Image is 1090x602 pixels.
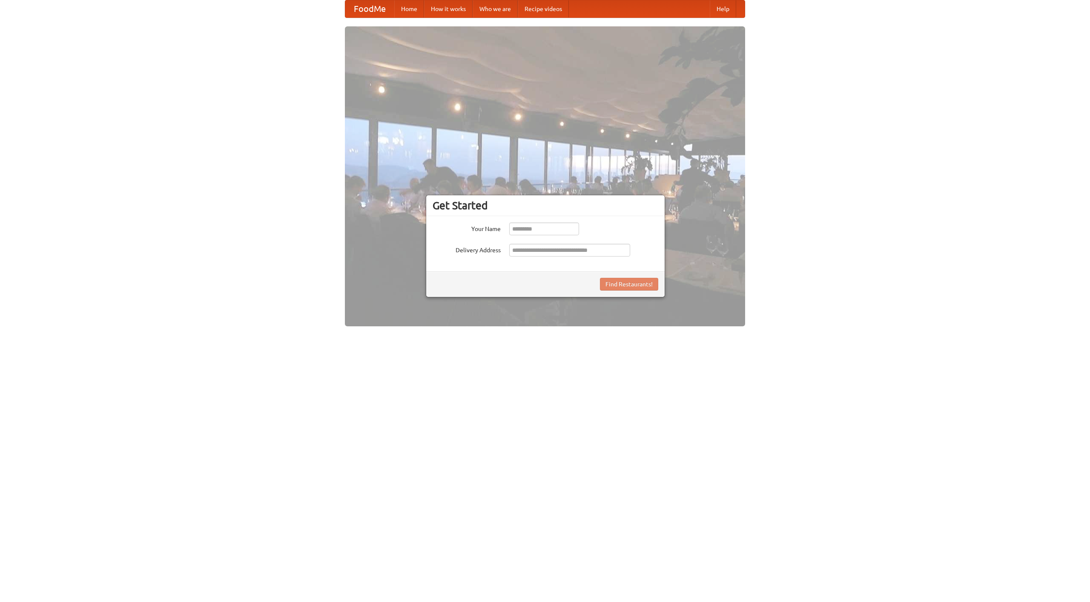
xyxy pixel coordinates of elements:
label: Delivery Address [433,244,501,254]
a: Help [710,0,736,17]
a: Who we are [473,0,518,17]
a: Recipe videos [518,0,569,17]
h3: Get Started [433,199,658,212]
label: Your Name [433,223,501,233]
a: FoodMe [345,0,394,17]
a: How it works [424,0,473,17]
a: Home [394,0,424,17]
button: Find Restaurants! [600,278,658,291]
